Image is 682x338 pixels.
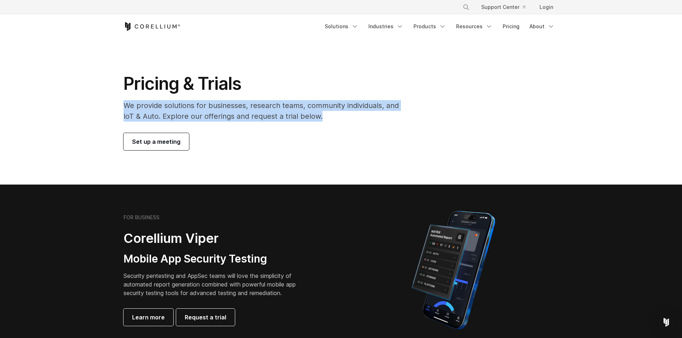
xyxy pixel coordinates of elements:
[409,20,450,33] a: Products
[525,20,559,33] a: About
[132,313,165,322] span: Learn more
[534,1,559,14] a: Login
[320,20,559,33] div: Navigation Menu
[124,230,307,246] h2: Corellium Viper
[185,313,226,322] span: Request a trial
[400,207,507,333] img: Corellium MATRIX automated report on iPhone showing app vulnerability test results across securit...
[452,20,497,33] a: Resources
[124,22,180,31] a: Corellium Home
[124,100,409,122] p: We provide solutions for businesses, research teams, community individuals, and IoT & Auto. Explo...
[475,1,531,14] a: Support Center
[498,20,524,33] a: Pricing
[658,314,675,331] div: Open Intercom Messenger
[124,73,409,94] h1: Pricing & Trials
[454,1,559,14] div: Navigation Menu
[132,137,180,146] span: Set up a meeting
[176,309,235,326] a: Request a trial
[124,133,189,150] a: Set up a meeting
[124,271,307,297] p: Security pentesting and AppSec teams will love the simplicity of automated report generation comb...
[460,1,473,14] button: Search
[124,309,173,326] a: Learn more
[124,214,159,221] h6: FOR BUSINESS
[364,20,408,33] a: Industries
[320,20,363,33] a: Solutions
[124,252,307,266] h3: Mobile App Security Testing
